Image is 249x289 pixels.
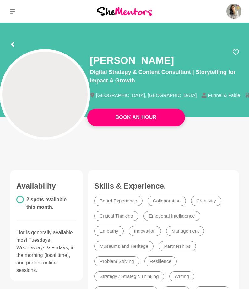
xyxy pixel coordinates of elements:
p: Digital Strategy & Content Consultant | Storytelling for Impact & Growth [90,68,239,85]
h3: Skills & Experience. [94,181,233,191]
img: Jen Gautier [226,4,241,19]
h3: Availability [16,181,77,191]
h1: [PERSON_NAME] [90,54,174,67]
img: She Mentors Logo [97,7,152,15]
li: [GEOGRAPHIC_DATA], [GEOGRAPHIC_DATA] [90,93,202,98]
a: Book An Hour [87,109,185,126]
p: Lior is generally available most Tuesdays, Wednesdays & Fridays, in the morning (local time), and... [16,229,77,274]
li: Funnel & Fable [202,93,245,98]
span: 2 spots available this month. [26,197,67,210]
